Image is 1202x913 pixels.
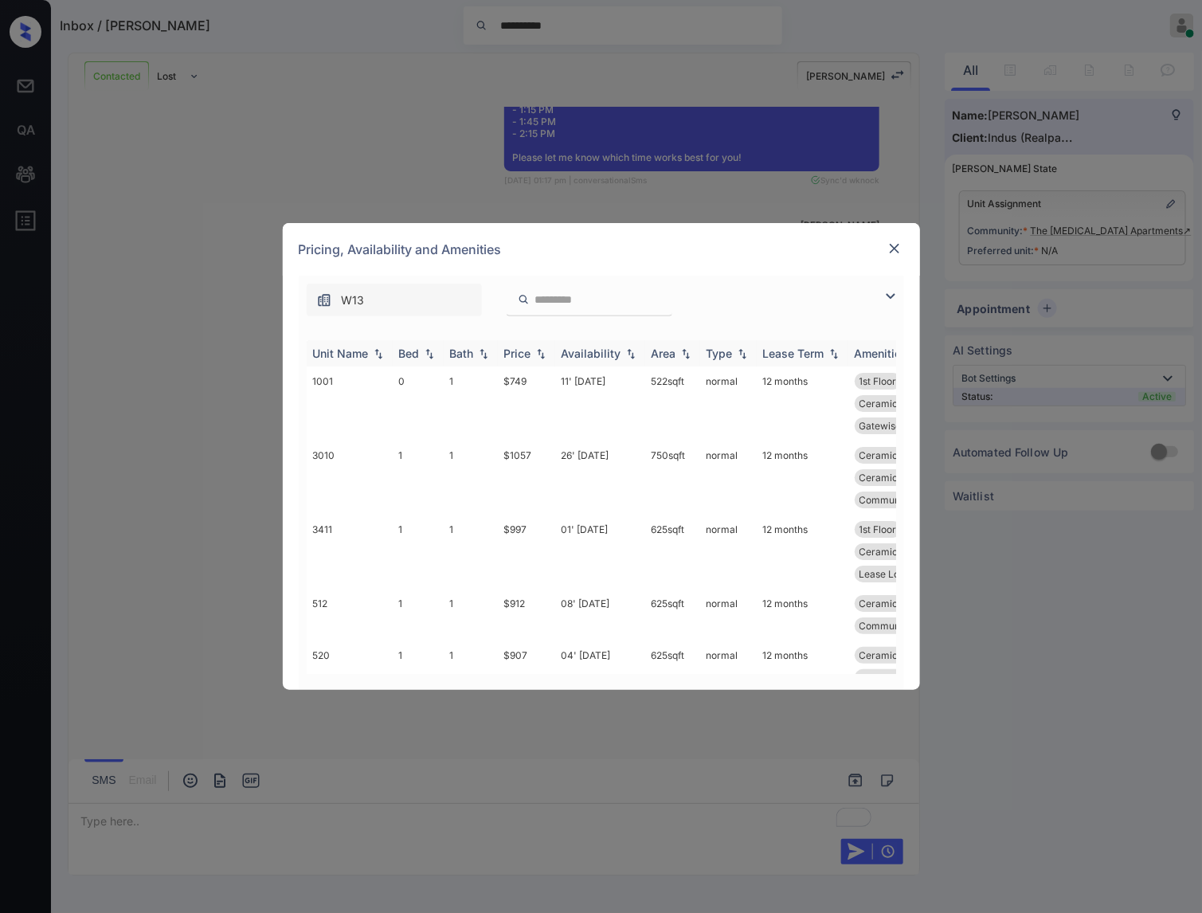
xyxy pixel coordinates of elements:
[859,620,931,632] span: Community Fee
[887,241,902,257] img: close
[283,223,920,276] div: Pricing, Availability and Amenities
[826,348,842,359] img: sorting
[444,589,498,641] td: 1
[504,347,531,360] div: Price
[555,641,645,692] td: 04' [DATE]
[859,568,911,580] span: Lease Lock
[859,375,897,387] span: 1st Floor
[307,641,393,692] td: 520
[700,641,757,692] td: normal
[498,515,555,589] td: $997
[518,292,530,307] img: icon-zuma
[444,641,498,692] td: 1
[757,366,848,441] td: 12 months
[859,672,902,684] span: Gatewise
[444,366,498,441] td: 1
[859,398,935,409] span: Ceramic Tile Li...
[307,515,393,589] td: 3411
[555,589,645,641] td: 08' [DATE]
[700,366,757,441] td: normal
[342,292,365,309] span: W13
[859,598,939,609] span: Ceramic Tile Ba...
[763,347,824,360] div: Lease Term
[700,589,757,641] td: normal
[307,589,393,641] td: 512
[859,494,931,506] span: Community Fee
[859,420,902,432] span: Gatewise
[476,348,491,359] img: sorting
[313,347,369,360] div: Unit Name
[555,515,645,589] td: 01' [DATE]
[370,348,386,359] img: sorting
[707,347,733,360] div: Type
[859,523,897,535] span: 1st Floor
[450,347,474,360] div: Bath
[623,348,639,359] img: sorting
[555,441,645,515] td: 26' [DATE]
[645,641,700,692] td: 625 sqft
[498,366,555,441] td: $749
[859,649,939,661] span: Ceramic Tile Ba...
[533,348,549,359] img: sorting
[859,546,937,558] span: Ceramic Tile Di...
[700,515,757,589] td: normal
[645,515,700,589] td: 625 sqft
[393,641,444,692] td: 1
[757,515,848,589] td: 12 months
[859,449,939,461] span: Ceramic Tile Ba...
[393,515,444,589] td: 1
[316,292,332,308] img: icon-zuma
[444,441,498,515] td: 1
[444,515,498,589] td: 1
[307,441,393,515] td: 3010
[498,441,555,515] td: $1057
[645,366,700,441] td: 522 sqft
[678,348,694,359] img: sorting
[645,441,700,515] td: 750 sqft
[652,347,676,360] div: Area
[734,348,750,359] img: sorting
[859,472,937,484] span: Ceramic Tile Di...
[855,347,908,360] div: Amenities
[393,589,444,641] td: 1
[562,347,621,360] div: Availability
[757,589,848,641] td: 12 months
[498,641,555,692] td: $907
[399,347,420,360] div: Bed
[498,589,555,641] td: $912
[393,366,444,441] td: 0
[757,441,848,515] td: 12 months
[757,641,848,692] td: 12 months
[700,441,757,515] td: normal
[881,287,900,306] img: icon-zuma
[555,366,645,441] td: 11' [DATE]
[645,589,700,641] td: 625 sqft
[421,348,437,359] img: sorting
[307,366,393,441] td: 1001
[393,441,444,515] td: 1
